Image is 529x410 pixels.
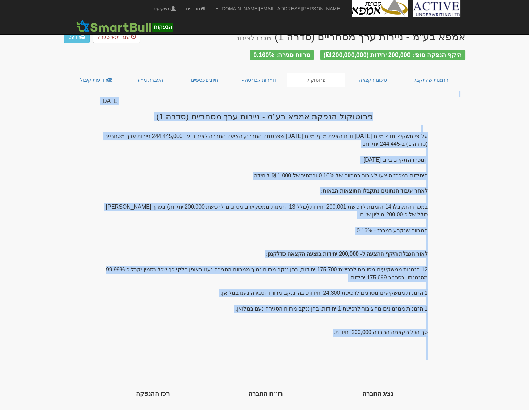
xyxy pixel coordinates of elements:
[178,73,231,87] a: חיובים כספיים
[321,188,428,194] strong: לאחר עיבוד הנתונים נתקבלו התוצאות הבאות:
[287,73,346,87] a: פרוטוקול
[93,31,141,43] button: שנה תנאי סגירה
[334,329,428,335] span: סך הכל הקצתה החברה 200,000 יחידות.
[320,50,465,60] div: היקף הנפקה סופי: 200,000 יחידות (200,000,000 ₪)
[235,31,465,43] div: אמפא בע"מ - ניירות ערך מסחריים (סדרה 1)
[123,73,178,87] a: העברת ני״ע
[102,112,428,121] h3: פרוטוקול הנפקת אמפא בע"מ - ניירות ערך מסחריים (סדרה 1)
[235,34,271,42] small: מכרז לציבור
[102,97,428,105] div: [DATE]
[250,50,314,60] div: מרווח סגירה: 0.160%
[97,34,130,40] span: שנה תנאי סגירה
[231,73,287,87] a: דו״חות לבורסה
[69,73,124,87] a: הודעות קיבול
[345,73,401,87] a: סיכום הקצאה
[64,31,90,43] a: הדפס
[401,73,460,87] a: הזמנות שהתקבלו
[74,19,175,33] img: SmartBull Logo
[266,251,428,257] u: לאור הגבלת היקף ההצעה ל- 200,000 יחידות בוצעה הקצאה כדלקמן:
